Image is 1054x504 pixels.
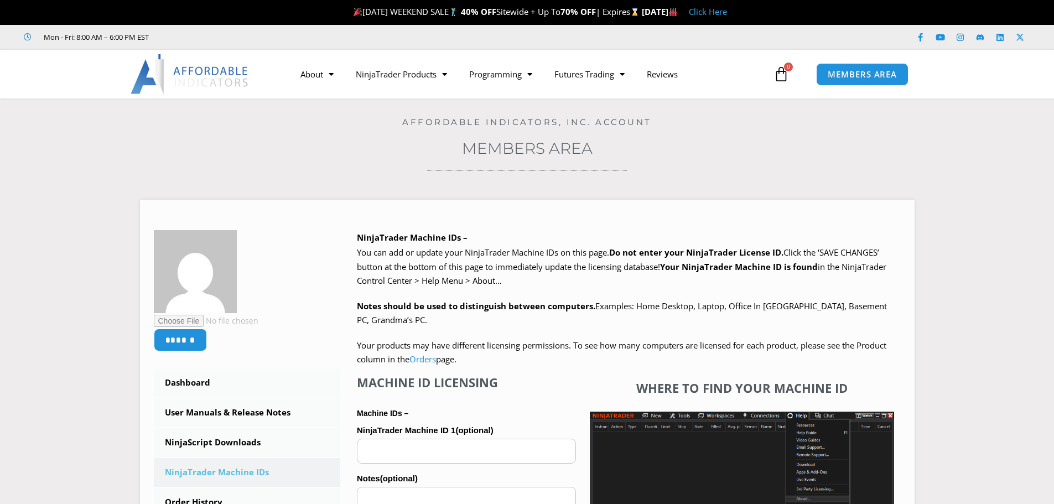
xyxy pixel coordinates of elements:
[757,58,806,90] a: 0
[828,70,897,79] span: MEMBERS AREA
[590,381,894,395] h4: Where to find your Machine ID
[357,247,886,286] span: Click the ‘SAVE CHANGES’ button at the bottom of this page to immediately update the licensing da...
[560,6,596,17] strong: 70% OFF
[784,63,793,71] span: 0
[289,61,345,87] a: About
[357,247,609,258] span: You can add or update your NinjaTrader Machine IDs on this page.
[461,6,496,17] strong: 40% OFF
[455,425,493,435] span: (optional)
[609,247,783,258] b: Do not enter your NinjaTrader License ID.
[357,300,595,311] strong: Notes should be used to distinguish between computers.
[543,61,636,87] a: Futures Trading
[449,8,458,16] img: 🏌️‍♂️
[131,54,250,94] img: LogoAI | Affordable Indicators – NinjaTrader
[636,61,689,87] a: Reviews
[669,8,677,16] img: 🏭
[41,30,149,44] span: Mon - Fri: 8:00 AM – 6:00 PM EST
[642,6,678,17] strong: [DATE]
[345,61,458,87] a: NinjaTrader Products
[380,474,418,483] span: (optional)
[357,375,576,389] h4: Machine ID Licensing
[154,458,341,487] a: NinjaTrader Machine IDs
[351,6,641,17] span: [DATE] WEEKEND SALE Sitewide + Up To | Expires
[357,232,468,243] b: NinjaTrader Machine IDs –
[458,61,543,87] a: Programming
[154,368,341,397] a: Dashboard
[164,32,330,43] iframe: Customer reviews powered by Trustpilot
[357,470,576,487] label: Notes
[357,300,887,326] span: Examples: Home Desktop, Laptop, Office In [GEOGRAPHIC_DATA], Basement PC, Grandma’s PC.
[154,230,237,313] img: bb90e056dff3132fc41d8ca10e708f77618b7660eeeb4877080b25169d52565a
[816,63,908,86] a: MEMBERS AREA
[154,398,341,427] a: User Manuals & Release Notes
[154,428,341,457] a: NinjaScript Downloads
[660,261,818,272] strong: Your NinjaTrader Machine ID is found
[402,117,652,127] a: Affordable Indicators, Inc. Account
[409,354,436,365] a: Orders
[357,340,886,365] span: Your products may have different licensing permissions. To see how many computers are licensed fo...
[631,8,639,16] img: ⌛
[462,139,593,158] a: Members Area
[354,8,362,16] img: 🎉
[357,409,408,418] strong: Machine IDs –
[289,61,771,87] nav: Menu
[689,6,727,17] a: Click Here
[357,422,576,439] label: NinjaTrader Machine ID 1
